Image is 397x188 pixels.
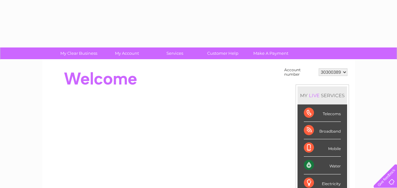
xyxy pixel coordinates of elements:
div: LIVE [308,92,321,98]
a: Services [149,47,201,59]
div: MY SERVICES [298,86,347,104]
a: Customer Help [197,47,249,59]
div: Broadband [304,122,341,139]
a: My Account [101,47,153,59]
a: My Clear Business [53,47,105,59]
div: Water [304,157,341,174]
a: Make A Payment [245,47,297,59]
div: Telecoms [304,104,341,122]
td: Account number [283,66,317,78]
div: Mobile [304,139,341,157]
